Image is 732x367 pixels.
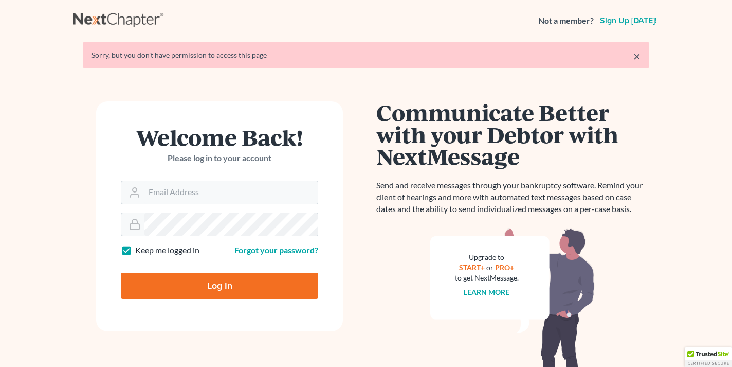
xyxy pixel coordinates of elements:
a: Forgot your password? [234,245,318,255]
div: to get NextMessage. [455,273,519,283]
p: Send and receive messages through your bankruptcy software. Remind your client of hearings and mo... [376,180,649,215]
a: START+ [460,263,485,272]
a: × [633,50,640,62]
h1: Welcome Back! [121,126,318,148]
input: Log In [121,273,318,299]
strong: Not a member? [538,15,594,27]
label: Keep me logged in [135,244,199,256]
div: TrustedSite Certified [685,347,732,367]
h1: Communicate Better with your Debtor with NextMessage [376,101,649,167]
div: Sorry, but you don't have permission to access this page [91,50,640,60]
div: Upgrade to [455,252,519,263]
input: Email Address [144,181,318,204]
span: or [487,263,494,272]
a: PRO+ [496,263,515,272]
a: Sign up [DATE]! [598,16,659,25]
p: Please log in to your account [121,152,318,164]
a: Learn more [464,288,510,296]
